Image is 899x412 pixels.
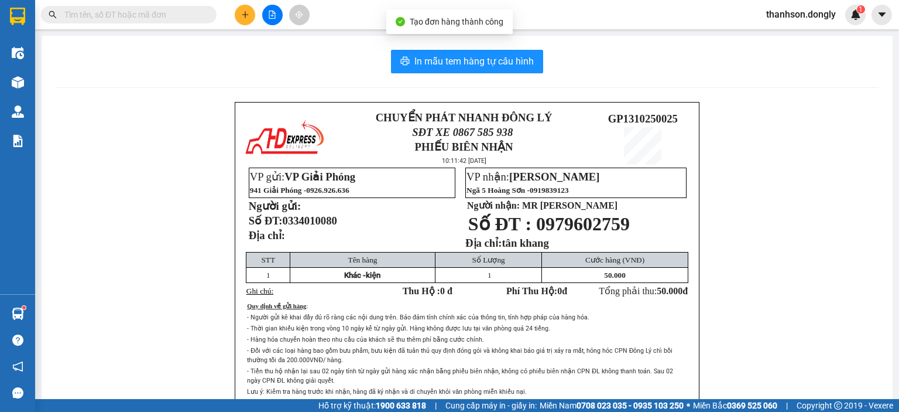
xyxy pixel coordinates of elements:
span: 0979602759 [536,213,630,234]
img: logo [243,118,325,159]
strong: Địa chỉ: [249,229,285,241]
span: Cung cấp máy in - giấy in: [445,399,537,412]
span: - Đối với các loại hàng bao gồm bưu phẩm, bưu kiện đã tuân thủ quy định đóng gói và không khai bá... [247,347,672,364]
span: Hỗ trợ kỹ thuật: [318,399,426,412]
span: Số Lượng [472,256,505,264]
span: | [786,399,788,412]
span: Ghi chú: [246,287,273,295]
img: logo [6,40,25,81]
img: warehouse-icon [12,105,24,118]
img: warehouse-icon [12,308,24,320]
span: Tạo đơn hàng thành công [410,17,503,26]
img: icon-new-feature [850,9,861,20]
sup: 1 [857,5,865,13]
span: check-circle [396,17,405,26]
span: - Hàng hóa chuyển hoàn theo nhu cầu của khách sẽ thu thêm phí bằng cước chính. [247,336,484,343]
span: 0926.926.636 [306,186,349,195]
span: 0 đ [440,286,452,296]
button: file-add [262,5,283,25]
button: plus [235,5,255,25]
span: | [435,399,437,412]
strong: Địa chỉ: [465,237,502,249]
input: Tìm tên, số ĐT hoặc mã đơn [64,8,203,21]
strong: 1900 633 818 [376,401,426,410]
span: SĐT XE 0867 585 938 [33,50,96,75]
span: đ [682,286,688,296]
strong: CHUYỂN PHÁT NHANH ĐÔNG LÝ [28,9,101,47]
span: 1 [266,271,270,280]
strong: Người gửi: [249,200,301,212]
span: 0 [557,286,562,296]
span: GP1310250025 [104,60,173,73]
span: Lưu ý: Kiểm tra hàng trước khi nhận, hàng đã ký nhận và di chuyển khỏi văn phòng miễn khiếu nại. [247,388,527,396]
strong: PHIẾU BIÊN NHẬN [415,141,513,153]
span: question-circle [12,335,23,346]
sup: 1 [22,306,26,309]
span: - Người gửi kê khai đầy đủ rõ ràng các nội dung trên. Bảo đảm tính chính xác của thông tin, tính ... [247,314,589,321]
span: GP1310250025 [608,113,678,125]
span: aim [295,11,303,19]
span: - Thời gian khiếu kiện trong vòng 10 ngày kể từ ngày gửi. Hàng không được lưu tại văn phòng quá 2... [247,325,550,332]
span: Tên hàng [348,256,378,264]
img: logo-vxr [10,8,25,25]
button: caret-down [871,5,892,25]
span: search [49,11,57,19]
strong: Thu Hộ : [403,286,452,296]
img: warehouse-icon [12,76,24,88]
span: Quy định về gửi hàng [247,303,306,309]
span: notification [12,361,23,372]
span: Tổng phải thu: [599,286,688,296]
span: Số ĐT : [468,213,531,234]
span: printer [400,56,410,67]
span: tân khang [502,237,548,249]
span: VP gửi: [250,171,355,183]
span: kiện [366,271,380,280]
strong: 0369 525 060 [727,401,777,410]
span: In mẫu tem hàng tự cấu hình [414,54,534,69]
span: copyright [834,401,842,410]
strong: Số ĐT: [249,214,337,227]
span: 941 Giải Phóng - [250,186,349,195]
strong: Người nhận: [467,200,520,210]
span: 50.000 [657,286,682,296]
span: 50.000 [604,271,626,280]
img: solution-icon [12,135,24,147]
span: STT [261,256,275,264]
span: 1 [859,5,863,13]
span: MR [PERSON_NAME] [522,200,617,210]
span: 0919839123 [530,186,569,195]
strong: PHIẾU BIÊN NHẬN [33,77,97,103]
span: 0334010080 [283,214,337,227]
strong: Phí Thu Hộ: đ [506,286,567,296]
img: warehouse-icon [12,47,24,59]
span: 1 [488,271,492,280]
span: message [12,387,23,399]
span: Miền Bắc [693,399,777,412]
span: : [306,303,308,309]
span: 10:11:42 [DATE] [442,157,486,165]
span: thanhson.dongly [757,7,845,22]
span: VP Giải Phóng [284,171,355,183]
span: Ngã 5 Hoàng Sơn - [466,186,569,195]
span: Khác - [344,271,366,280]
span: [PERSON_NAME] [509,171,599,183]
span: file-add [268,11,276,19]
button: printerIn mẫu tem hàng tự cấu hình [391,50,543,73]
span: Miền Nam [540,399,684,412]
span: SĐT XE 0867 585 938 [412,126,513,138]
span: VP nhận: [466,171,599,183]
span: plus [241,11,249,19]
span: Cước hàng (VNĐ) [585,256,644,264]
span: caret-down [877,9,887,20]
strong: CHUYỂN PHÁT NHANH ĐÔNG LÝ [376,111,553,124]
button: aim [289,5,310,25]
span: ⚪️ [687,403,690,408]
strong: 0708 023 035 - 0935 103 250 [577,401,684,410]
span: - Tiền thu hộ nhận lại sau 02 ngày tính từ ngày gửi hàng xác nhận bằng phiếu biên nhận, không có ... [247,367,673,384]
